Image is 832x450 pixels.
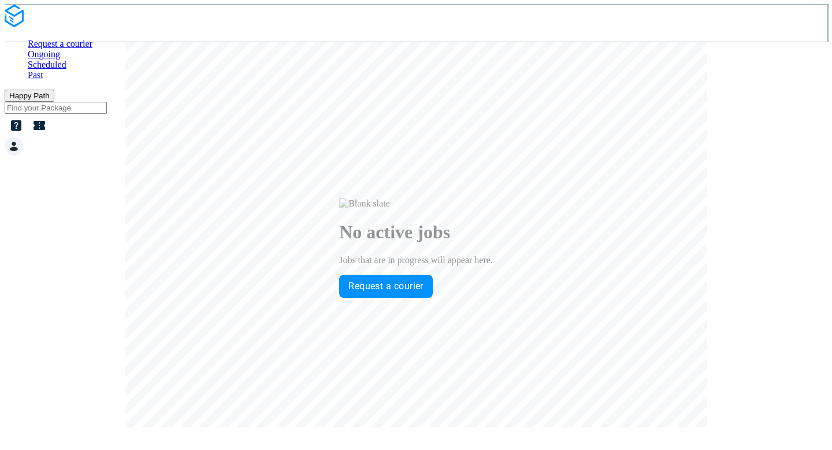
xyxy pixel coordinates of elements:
button: Happy Path [5,90,54,102]
span: Happy Path [9,91,50,100]
input: Find your Package [5,102,107,114]
img: Logo [5,5,24,27]
button: Request a courier [339,275,433,298]
img: Client [5,137,23,156]
a: Past [28,70,43,80]
a: Ongoing [28,49,60,59]
span: Request a courier [348,282,424,291]
span: No active jobs [339,222,450,242]
a: Scheduled [28,60,66,69]
img: Blank slate [339,198,390,209]
a: Request a courier [28,39,92,49]
span: Jobs that are in progress will appear here. [339,255,493,265]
